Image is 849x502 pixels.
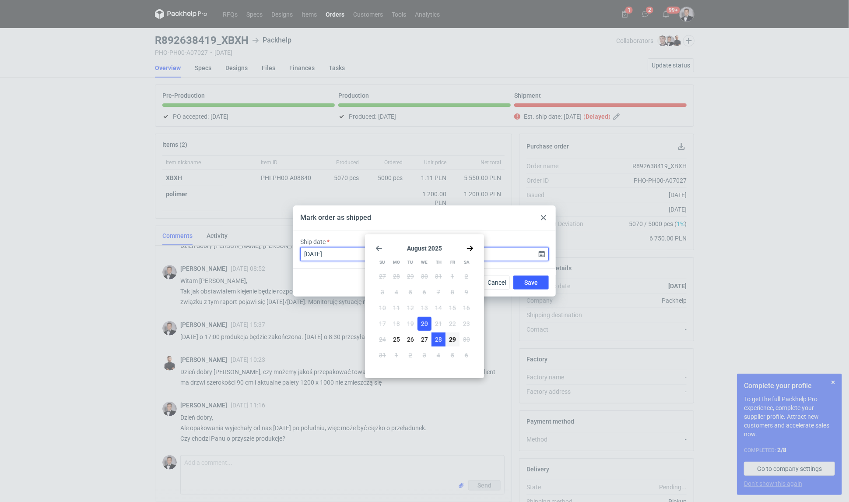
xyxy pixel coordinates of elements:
button: Fri Aug 15 2025 [446,301,460,315]
div: Sa [460,255,474,269]
span: 16 [463,304,470,312]
button: Fri Aug 22 2025 [446,317,460,331]
div: Tu [403,255,417,269]
span: Save [524,279,538,286]
button: Tue Aug 26 2025 [403,332,417,346]
button: Sat Aug 30 2025 [460,332,474,346]
button: Mon Jul 28 2025 [389,269,403,283]
span: 28 [435,335,442,344]
div: Su [375,255,389,269]
div: Fr [446,255,460,269]
button: Sun Aug 10 2025 [375,301,389,315]
span: 14 [435,304,442,312]
span: 19 [407,319,414,328]
span: 28 [393,272,400,281]
span: 11 [393,304,400,312]
div: Mark order as shipped [300,213,371,223]
button: Sat Aug 23 2025 [460,317,474,331]
span: 4 [437,351,440,360]
span: 26 [407,335,414,344]
button: Tue Jul 29 2025 [403,269,417,283]
button: Fri Aug 01 2025 [446,269,460,283]
span: 15 [449,304,456,312]
span: 2 [465,272,468,281]
button: Thu Aug 28 2025 [432,332,446,346]
span: 30 [421,272,428,281]
button: Mon Aug 25 2025 [389,332,403,346]
div: Th [432,255,446,269]
button: Mon Aug 11 2025 [389,301,403,315]
span: 20 [421,319,428,328]
span: 25 [393,335,400,344]
span: Cancel [488,279,506,286]
button: Sat Aug 09 2025 [460,285,474,299]
span: 7 [437,288,440,297]
span: 10 [379,304,386,312]
button: Sun Aug 31 2025 [375,348,389,362]
span: 29 [449,335,456,344]
span: 27 [379,272,386,281]
button: Fri Aug 08 2025 [446,285,460,299]
span: 1 [451,272,454,281]
button: Cancel [484,276,510,290]
span: 30 [463,335,470,344]
button: Wed Aug 20 2025 [417,317,432,331]
button: Mon Aug 04 2025 [389,285,403,299]
span: 23 [463,319,470,328]
span: 31 [435,272,442,281]
span: 3 [381,288,384,297]
span: 12 [407,304,414,312]
button: Thu Aug 21 2025 [432,317,446,331]
span: 3 [423,351,426,360]
button: Thu Aug 07 2025 [432,285,446,299]
span: 9 [465,288,468,297]
button: Sun Aug 24 2025 [375,332,389,346]
button: Sun Aug 03 2025 [375,285,389,299]
div: We [417,255,431,269]
span: 31 [379,351,386,360]
span: 2 [409,351,412,360]
button: Tue Aug 05 2025 [403,285,417,299]
svg: Go back 1 month [375,245,382,252]
button: Save [513,276,549,290]
section: August 2025 [375,245,474,252]
button: Sun Aug 17 2025 [375,317,389,331]
button: Mon Aug 18 2025 [389,317,403,331]
svg: Go forward 1 month [467,245,474,252]
span: 5 [409,288,412,297]
span: 17 [379,319,386,328]
button: Sat Sep 06 2025 [460,348,474,362]
span: 22 [449,319,456,328]
span: 29 [407,272,414,281]
button: Thu Aug 14 2025 [432,301,446,315]
button: Tue Aug 12 2025 [403,301,417,315]
span: 5 [451,351,454,360]
button: Mon Sep 01 2025 [389,348,403,362]
span: 6 [465,351,468,360]
button: Sat Aug 02 2025 [460,269,474,283]
div: Mo [389,255,403,269]
span: 21 [435,319,442,328]
button: Sat Aug 16 2025 [460,301,474,315]
button: Fri Aug 29 2025 [446,332,460,346]
button: Wed Jul 30 2025 [417,269,432,283]
span: 1 [395,351,398,360]
button: Wed Aug 13 2025 [417,301,432,315]
button: Tue Aug 19 2025 [403,317,417,331]
span: 18 [393,319,400,328]
span: 6 [423,288,426,297]
button: Fri Sep 05 2025 [446,348,460,362]
span: 13 [421,304,428,312]
span: 24 [379,335,386,344]
button: Tue Sep 02 2025 [403,348,417,362]
label: Ship date [300,237,326,246]
button: Wed Aug 06 2025 [417,285,432,299]
span: 8 [451,288,454,297]
button: Wed Aug 27 2025 [417,332,432,346]
button: Thu Sep 04 2025 [432,348,446,362]
button: Sun Jul 27 2025 [375,269,389,283]
button: Wed Sep 03 2025 [417,348,432,362]
button: Thu Jul 31 2025 [432,269,446,283]
span: 27 [421,335,428,344]
span: 4 [395,288,398,297]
